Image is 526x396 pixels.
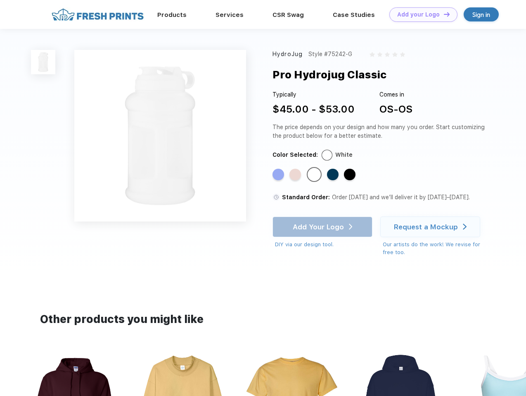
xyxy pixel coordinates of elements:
[377,52,382,57] img: gray_star.svg
[289,169,301,180] div: Pink Sand
[335,151,353,159] div: White
[379,102,412,117] div: OS-OS
[344,169,355,180] div: Black
[379,90,412,99] div: Comes in
[327,169,339,180] div: Navy
[272,151,318,159] div: Color Selected:
[272,90,355,99] div: Typically
[272,169,284,180] div: Hyper Blue
[308,50,352,59] div: Style #75242-G
[332,194,470,200] span: Order [DATE] and we’ll deliver it by [DATE]–[DATE].
[272,67,386,82] div: Pro Hydrojug Classic
[157,11,187,19] a: Products
[392,52,397,57] img: gray_star.svg
[385,52,390,57] img: gray_star.svg
[74,50,246,222] img: func=resize&h=640
[397,11,440,18] div: Add your Logo
[463,224,467,230] img: white arrow
[49,7,146,22] img: fo%20logo%202.webp
[31,50,55,74] img: func=resize&h=100
[308,169,320,180] div: White
[464,7,499,21] a: Sign in
[272,193,280,201] img: standard order
[272,123,488,140] div: The price depends on your design and how many you order. Start customizing the product below for ...
[272,50,303,59] div: HydroJug
[282,194,330,200] span: Standard Order:
[370,52,374,57] img: gray_star.svg
[472,10,490,19] div: Sign in
[394,223,458,231] div: Request a Mockup
[383,240,488,257] div: Our artists do the work! We revise for free too.
[444,12,450,16] img: DT
[40,311,486,328] div: Other products you might like
[275,240,372,249] div: DIY via our design tool.
[272,102,355,117] div: $45.00 - $53.00
[400,52,405,57] img: gray_star.svg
